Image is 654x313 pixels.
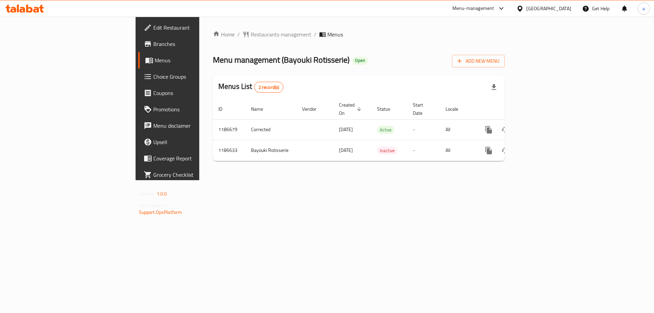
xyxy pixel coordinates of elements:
span: Choice Groups [153,73,239,81]
span: Created On [339,101,363,117]
button: Change Status [497,122,513,138]
span: Menu disclaimer [153,122,239,130]
div: [GEOGRAPHIC_DATA] [526,5,571,12]
a: Menu disclaimer [138,118,245,134]
a: Branches [138,36,245,52]
span: Open [352,58,368,63]
a: Coupons [138,85,245,101]
span: [DATE] [339,146,353,155]
a: Upsell [138,134,245,150]
span: Inactive [377,147,398,155]
div: Menu-management [452,4,494,13]
th: Actions [475,99,551,120]
span: 2 record(s) [254,84,283,91]
span: Active [377,126,394,134]
span: ID [218,105,231,113]
span: Menus [155,56,239,64]
a: Choice Groups [138,68,245,85]
a: Coverage Report [138,150,245,167]
span: Edit Restaurant [153,24,239,32]
span: Upsell [153,138,239,146]
div: Open [352,57,368,65]
a: Grocery Checklist [138,167,245,183]
nav: breadcrumb [213,30,505,38]
td: All [440,119,475,140]
td: All [440,140,475,161]
table: enhanced table [213,99,551,161]
span: Promotions [153,105,239,113]
span: Coverage Report [153,154,239,162]
span: Add New Menu [457,57,499,65]
span: 1.0.0 [157,189,167,198]
a: Promotions [138,101,245,118]
h2: Menus List [218,81,283,93]
td: Bayouki Rotisserie [246,140,297,161]
a: Menus [138,52,245,68]
a: Support.OpsPlatform [139,208,182,217]
td: - [407,140,440,161]
span: Get support on: [139,201,170,210]
span: [DATE] [339,125,353,134]
button: Add New Menu [452,55,505,67]
a: Edit Restaurant [138,19,245,36]
span: Menu management ( Bayouki Rotisserie ) [213,52,349,67]
span: Branches [153,40,239,48]
span: Restaurants management [251,30,311,38]
span: Name [251,105,272,113]
a: Restaurants management [243,30,311,38]
span: Start Date [413,101,432,117]
div: Export file [486,79,502,95]
span: Grocery Checklist [153,171,239,179]
span: Menus [327,30,343,38]
li: / [314,30,316,38]
button: more [481,142,497,159]
button: more [481,122,497,138]
button: Change Status [497,142,513,159]
span: Status [377,105,399,113]
span: a [642,5,645,12]
span: Locale [446,105,467,113]
td: - [407,119,440,140]
td: Corrected [246,119,297,140]
span: Coupons [153,89,239,97]
div: Total records count [254,82,284,93]
span: Vendor [302,105,325,113]
span: Version: [139,189,156,198]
